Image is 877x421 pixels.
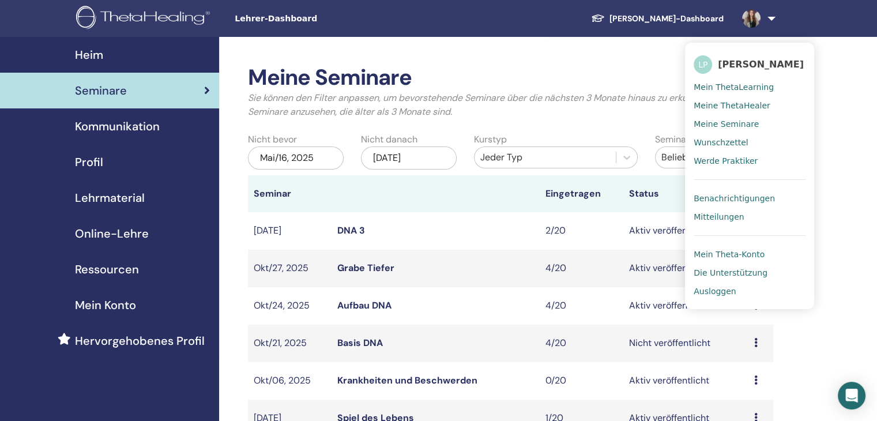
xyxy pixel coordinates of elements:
span: Mitteilungen [694,212,744,222]
p: Sie können den Filter anpassen, um bevorstehende Seminare über die nächsten 3 Monate hinaus zu er... [248,91,773,119]
td: 4/20 [540,325,623,362]
span: Lehrer-Dashboard [235,13,408,25]
a: Mein Theta-Konto [694,245,806,264]
label: Nicht bevor [248,133,297,146]
span: Kommunikation [75,118,160,135]
a: Die Unterstützung [694,264,806,282]
span: [PERSON_NAME] [718,58,804,70]
th: Eingetragen [540,175,623,212]
div: Open Intercom Messenger [838,382,865,409]
th: Status [623,175,748,212]
td: Okt/27, 2025 [248,250,332,287]
span: Meine Seminare [694,119,759,129]
span: Online-Lehre [75,225,149,242]
td: 4/20 [540,250,623,287]
div: Mai/16, 2025 [248,146,344,170]
a: Benachrichtigungen [694,189,806,208]
td: Aktiv veröffentlicht [623,362,748,400]
a: Meine Seminare [694,115,806,133]
a: Aufbau DNA [337,299,392,311]
span: Heim [75,46,103,63]
span: Ausloggen [694,286,736,296]
td: Okt/24, 2025 [248,287,332,325]
a: Grabe Tiefer [337,262,394,274]
span: Werde Praktiker [694,156,758,166]
span: Lehrmaterial [75,189,145,206]
a: Werde Praktiker [694,152,806,170]
span: Seminare [75,82,127,99]
span: Mein ThetaLearning [694,82,774,92]
td: Aktiv veröffentlicht [623,250,748,287]
td: Aktiv veröffentlicht [623,212,748,250]
span: Hervorgehobenes Profil [75,332,205,349]
div: Jeder Typ [480,151,610,164]
label: Seminarstatus [655,133,716,146]
a: Wunschzettel [694,133,806,152]
label: Nicht danach [361,133,417,146]
a: Krankheiten und Beschwerden [337,374,477,386]
span: Wunschzettel [694,137,748,148]
a: Basis DNA [337,337,383,349]
span: Die Unterstützung [694,268,767,278]
span: Benachrichtigungen [694,193,775,204]
span: Profil [75,153,103,171]
td: 2/20 [540,212,623,250]
label: Kurstyp [474,133,507,146]
td: Okt/06, 2025 [248,362,332,400]
a: Mitteilungen [694,208,806,226]
a: [PERSON_NAME]-Dashboard [582,8,733,29]
td: Okt/21, 2025 [248,325,332,362]
td: 0/20 [540,362,623,400]
img: graduation-cap-white.svg [591,13,605,23]
div: [DATE] [361,146,457,170]
td: Nicht veröffentlicht [623,325,748,362]
a: DNA 3 [337,224,365,236]
span: LP [694,55,712,74]
th: Seminar [248,175,332,212]
td: Aktiv veröffentlicht [623,287,748,325]
div: Beliebiger Status [661,151,746,164]
span: Mein Konto [75,296,136,314]
a: LP[PERSON_NAME] [694,51,806,78]
a: Meine ThetaHealer [694,96,806,115]
span: Ressourcen [75,261,139,278]
a: Mein ThetaLearning [694,78,806,96]
img: logo.png [76,6,214,32]
td: [DATE] [248,212,332,250]
a: Ausloggen [694,282,806,300]
td: 4/20 [540,287,623,325]
span: Mein Theta-Konto [694,249,765,260]
h2: Meine Seminare [248,65,773,91]
img: default.jpg [742,9,761,28]
span: Meine ThetaHealer [694,100,770,111]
